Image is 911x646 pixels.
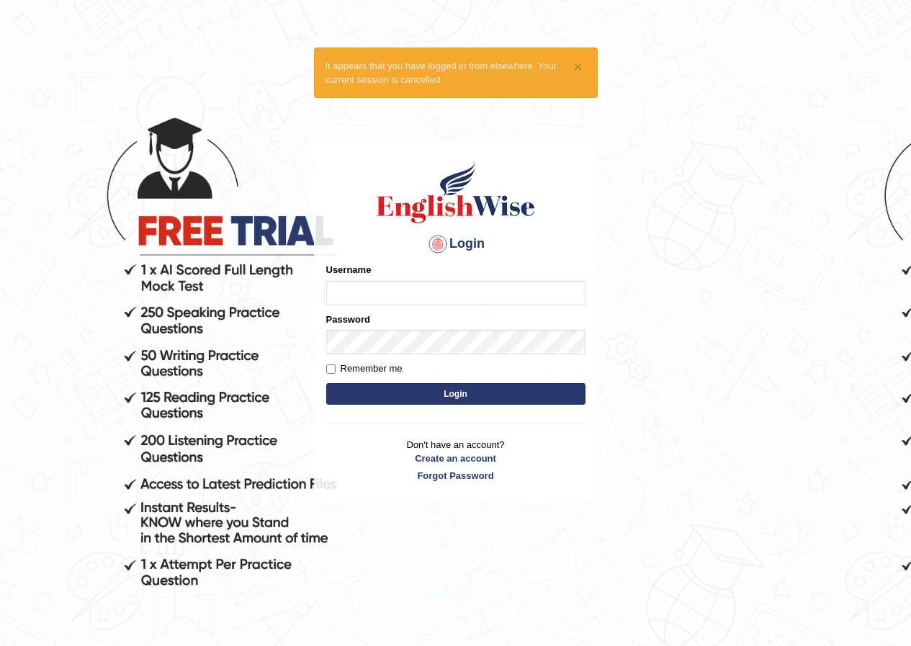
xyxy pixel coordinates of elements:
label: Username [326,263,372,277]
a: Create an account [326,452,585,465]
button: × [573,59,582,74]
div: It appears that you have logged in from elsewhere. Your current session is cancelled [314,48,598,98]
label: Remember me [326,362,403,376]
a: Forgot Password [326,469,585,483]
h4: Login [326,233,585,256]
input: Remember me [326,364,336,374]
label: Password [326,313,370,326]
img: Logo of English Wise sign in for intelligent practice with AI [374,161,538,225]
p: Don't have an account? [326,438,585,483]
button: Login [326,383,585,405]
